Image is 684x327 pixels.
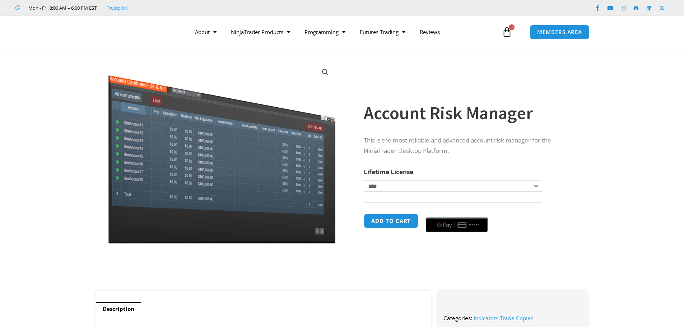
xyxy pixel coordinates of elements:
a: View full-screen image gallery [319,66,332,79]
a: Programming [297,24,353,40]
nav: Menu [188,24,500,40]
a: Trade Copier [500,314,533,322]
a: 0 [491,22,523,42]
a: Reviews [413,24,447,40]
button: Add to cart [364,214,418,228]
button: Buy with GPay [426,218,488,232]
a: Description [96,302,141,316]
img: Screenshot 2024-08-26 15462845454 [106,60,337,244]
label: Lifetime License [364,168,413,176]
a: NinjaTrader Products [224,24,297,40]
span: MEMBERS AREA [537,29,582,35]
a: About [188,24,224,40]
a: MEMBERS AREA [530,25,590,39]
text: •••••• [469,223,479,228]
img: LogoAI | Affordable Indicators – NinjaTrader [85,19,162,45]
p: This is the most reliable and advanced account risk manager for the NinjaTrader Desktop Platform. [364,135,573,156]
span: Mon - Fri: 8:00 AM – 6:00 PM EST [27,4,97,12]
iframe: Secure payment input frame [424,212,489,213]
span: Categories: [443,314,472,322]
span: , [474,314,533,322]
a: Trustpilot [107,4,127,12]
span: 0 [509,24,515,30]
a: Indicators [474,314,498,322]
h1: Account Risk Manager [364,101,573,126]
a: Futures Trading [353,24,413,40]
